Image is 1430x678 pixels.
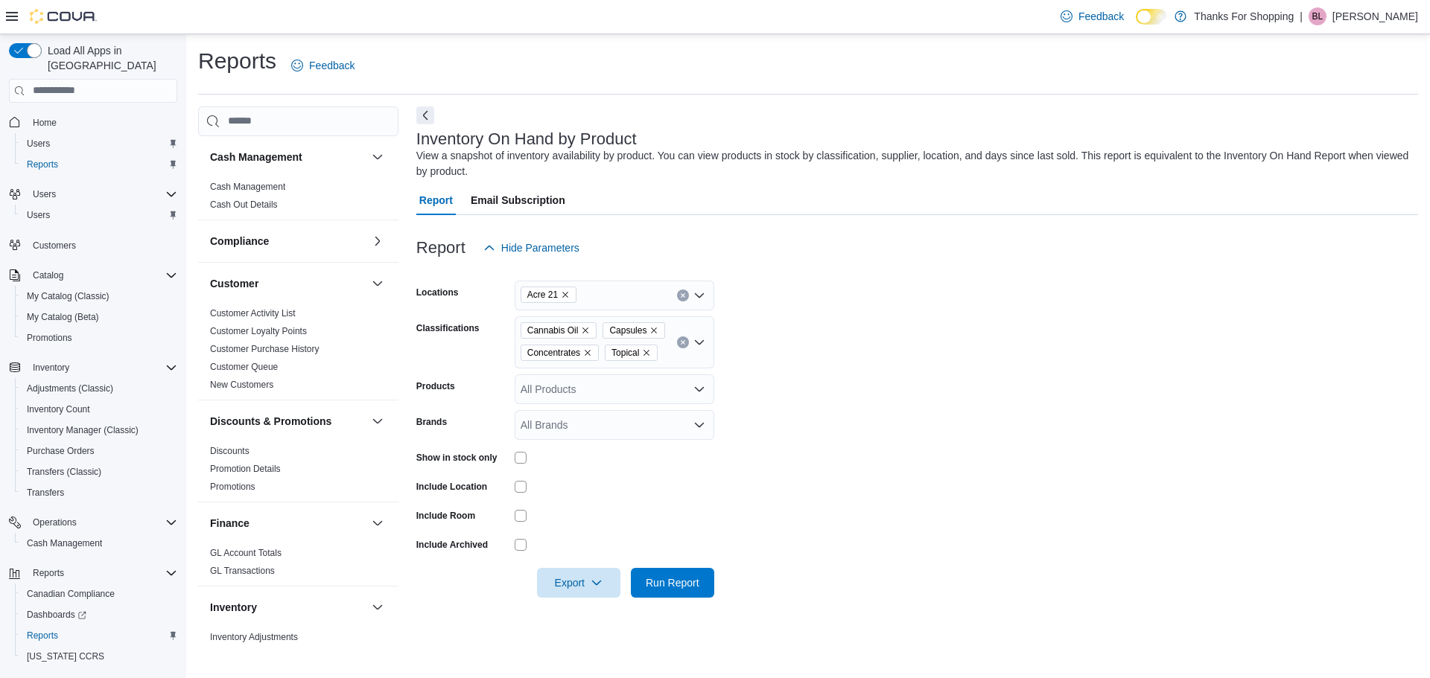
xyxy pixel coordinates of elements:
[21,380,119,397] a: Adjustments (Classic)
[27,290,109,302] span: My Catalog (Classic)
[21,308,177,326] span: My Catalog (Beta)
[210,234,269,249] h3: Compliance
[646,575,699,590] span: Run Report
[21,156,64,173] a: Reports
[21,463,107,481] a: Transfers (Classic)
[210,234,366,249] button: Compliance
[21,329,177,347] span: Promotions
[581,326,590,335] button: Remove Cannabis Oil from selection in this group
[210,182,285,192] a: Cash Management
[210,414,366,429] button: Discounts & Promotions
[21,585,177,603] span: Canadian Compliance
[210,362,278,372] a: Customer Queue
[15,307,183,327] button: My Catalog (Beta)
[30,9,97,24] img: Cova
[416,148,1411,179] div: View a snapshot of inventory availability by product. You can view products in stock by classific...
[501,240,579,255] span: Hide Parameters
[416,510,475,522] label: Include Room
[33,117,57,129] span: Home
[21,606,177,624] span: Dashboards
[3,512,183,533] button: Operations
[21,156,177,173] span: Reports
[419,185,453,215] span: Report
[210,414,331,429] h3: Discounts & Promotions
[15,154,183,175] button: Reports
[210,547,282,559] span: GL Account Totals
[21,206,56,224] a: Users
[42,43,177,73] span: Load All Apps in [GEOGRAPHIC_DATA]
[1312,7,1323,25] span: Bl
[27,650,104,662] span: [US_STATE] CCRS
[15,441,183,461] button: Purchase Orders
[210,516,250,531] h3: Finance
[27,514,177,531] span: Operations
[27,403,90,415] span: Inventory Count
[210,150,366,164] button: Cash Management
[210,482,255,492] a: Promotions
[15,583,183,604] button: Canadian Compliance
[33,517,77,528] span: Operations
[1309,7,1326,25] div: Brianna-lynn Frederiksen
[21,380,177,397] span: Adjustments (Classic)
[27,237,82,255] a: Customers
[210,463,281,475] span: Promotion Details
[21,421,177,439] span: Inventory Manager (Classic)
[210,464,281,474] a: Promotion Details
[27,185,177,203] span: Users
[3,112,183,133] button: Home
[27,236,177,255] span: Customers
[210,276,258,291] h3: Customer
[210,380,273,390] a: New Customers
[27,113,177,132] span: Home
[605,345,658,361] span: Topical
[21,287,177,305] span: My Catalog (Classic)
[546,568,611,598] span: Export
[631,568,714,598] button: Run Report
[27,159,58,170] span: Reports
[15,378,183,399] button: Adjustments (Classic)
[15,399,183,420] button: Inventory Count
[527,287,558,302] span: Acre 21
[15,205,183,226] button: Users
[21,647,110,665] a: [US_STATE] CCRS
[369,514,387,532] button: Finance
[21,206,177,224] span: Users
[416,539,488,551] label: Include Archived
[603,322,665,339] span: Capsules
[21,135,177,153] span: Users
[210,481,255,493] span: Promotions
[198,304,398,400] div: Customer
[285,51,360,80] a: Feedback
[369,412,387,430] button: Discounts & Promotions
[27,445,95,457] span: Purchase Orders
[1078,9,1124,24] span: Feedback
[416,452,498,464] label: Show in stock only
[21,585,121,603] a: Canadian Compliance
[527,345,580,360] span: Concentrates
[27,537,102,549] span: Cash Management
[471,185,565,215] span: Email Subscription
[527,323,579,338] span: Cannabis Oil
[369,275,387,292] button: Customer
[27,630,58,642] span: Reports
[210,445,250,457] span: Discounts
[27,588,115,600] span: Canadian Compliance
[33,269,63,281] span: Catalog
[642,348,651,357] button: Remove Topical from selection in this group
[15,286,183,307] button: My Catalog (Classic)
[416,416,447,428] label: Brands
[21,606,92,624] a: Dashboards
[369,232,387,250] button: Compliance
[15,420,183,441] button: Inventory Manager (Classic)
[33,362,69,374] span: Inventory
[21,627,177,645] span: Reports
[416,481,487,493] label: Include Location
[677,290,689,301] button: Clear input
[210,516,366,531] button: Finance
[416,380,455,392] label: Products
[198,46,276,76] h1: Reports
[27,466,101,478] span: Transfers (Classic)
[3,563,183,583] button: Reports
[3,234,183,256] button: Customers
